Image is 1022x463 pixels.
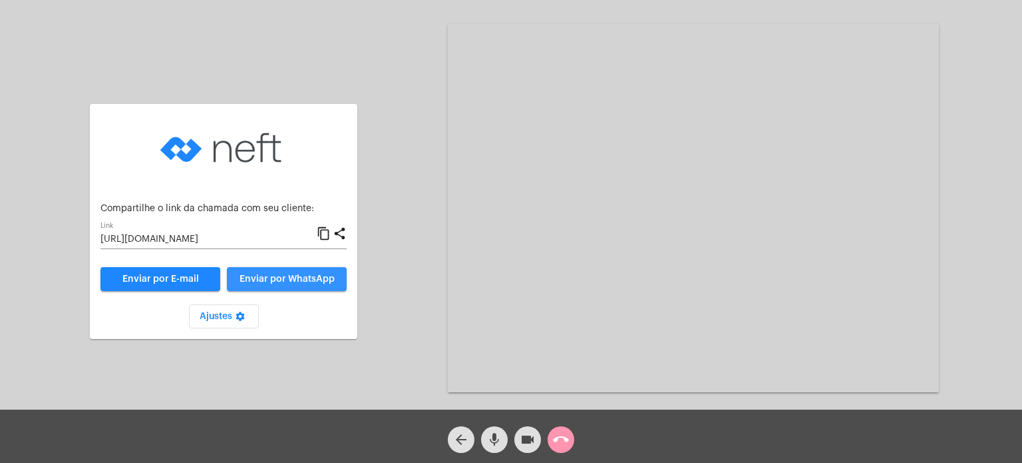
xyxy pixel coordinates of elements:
[553,432,569,448] mat-icon: call_end
[157,115,290,181] img: logo-neft-novo-2.png
[520,432,536,448] mat-icon: videocam
[227,267,347,291] button: Enviar por WhatsApp
[122,274,199,284] span: Enviar por E-mail
[317,226,331,242] mat-icon: content_copy
[189,304,259,328] button: Ajustes
[240,274,335,284] span: Enviar por WhatsApp
[100,204,347,214] p: Compartilhe o link da chamada com seu cliente:
[453,432,469,448] mat-icon: arrow_back
[200,312,248,321] span: Ajustes
[486,432,502,448] mat-icon: mic
[100,267,220,291] a: Enviar por E-mail
[232,311,248,327] mat-icon: settings
[333,226,347,242] mat-icon: share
